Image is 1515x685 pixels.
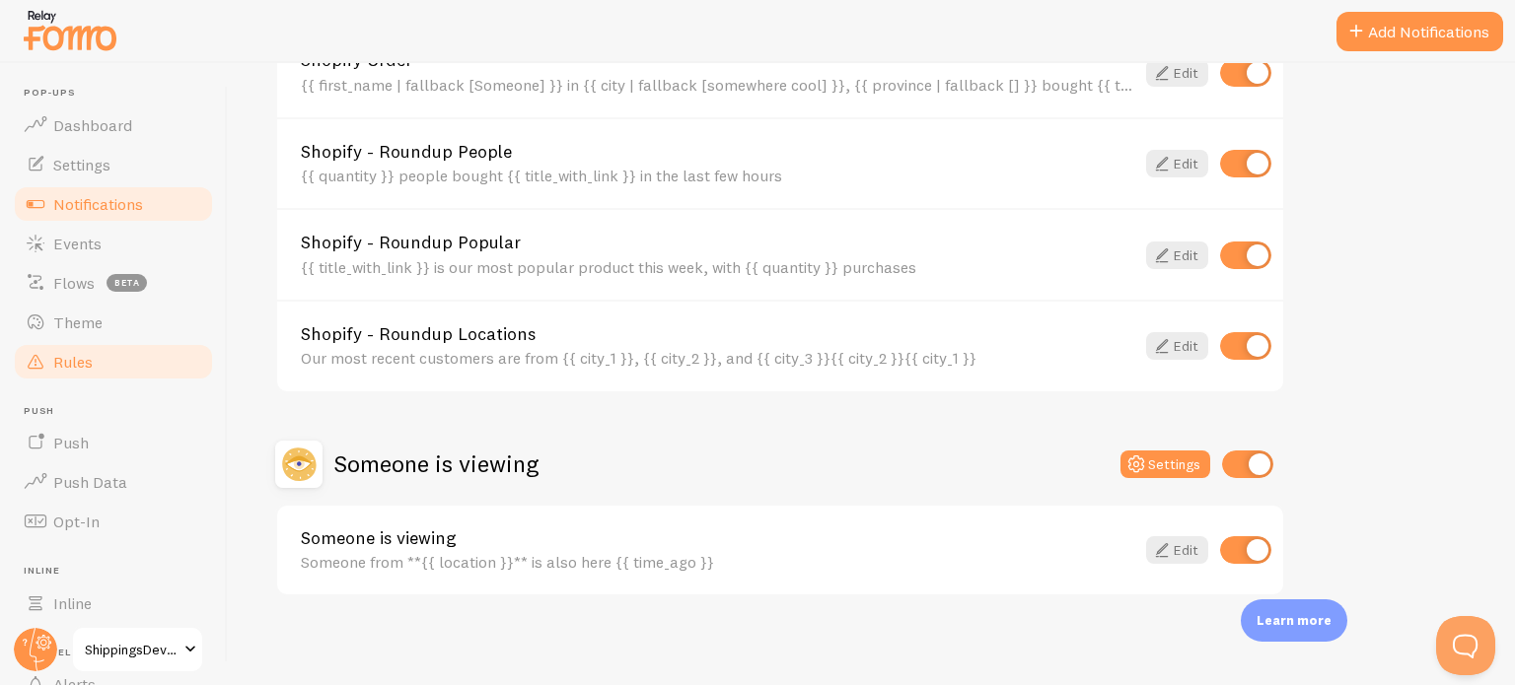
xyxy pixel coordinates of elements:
[301,553,1134,571] div: Someone from **{{ location }}** is also here {{ time_ago }}
[85,638,179,661] span: ShippingsDevelopment
[301,76,1134,94] div: {{ first_name | fallback [Someone] }} in {{ city | fallback [somewhere cool] }}, {{ province | fa...
[1120,450,1210,478] button: Settings
[1146,150,1208,177] a: Edit
[1257,611,1332,630] p: Learn more
[1436,616,1495,675] iframe: Help Scout Beacon - Open
[301,167,1134,184] div: {{ quantity }} people bought {{ title_with_link }} in the last few hours
[53,155,110,174] span: Settings
[301,51,1134,69] a: Shopify Order
[53,115,132,135] span: Dashboard
[301,143,1134,161] a: Shopify - Roundup People
[301,325,1134,343] a: Shopify - Roundup Locations
[24,405,215,418] span: Push
[53,433,89,452] span: Push
[275,441,323,488] img: Someone is viewing
[12,145,215,184] a: Settings
[301,234,1134,251] a: Shopify - Roundup Popular
[1241,599,1347,642] div: Learn more
[53,593,92,613] span: Inline
[12,184,215,224] a: Notifications
[53,472,127,492] span: Push Data
[21,5,119,55] img: fomo-relay-logo-orange.svg
[1146,332,1208,360] a: Edit
[1146,536,1208,564] a: Edit
[71,626,204,673] a: ShippingsDevelopment
[53,194,143,214] span: Notifications
[301,349,1134,367] div: Our most recent customers are from {{ city_1 }}, {{ city_2 }}, and {{ city_3 }}{{ city_2 }}{{ cit...
[12,502,215,541] a: Opt-In
[12,303,215,342] a: Theme
[53,273,95,293] span: Flows
[107,274,147,292] span: beta
[12,583,215,623] a: Inline
[12,342,215,381] a: Rules
[53,352,93,372] span: Rules
[301,258,1134,276] div: {{ title_with_link }} is our most popular product this week, with {{ quantity }} purchases
[53,312,103,332] span: Theme
[12,224,215,263] a: Events
[334,448,539,479] h2: Someone is viewing
[53,512,100,531] span: Opt-In
[53,234,102,253] span: Events
[1146,59,1208,87] a: Edit
[24,87,215,100] span: Pop-ups
[12,423,215,462] a: Push
[12,462,215,502] a: Push Data
[1146,241,1208,269] a: Edit
[12,263,215,303] a: Flows beta
[12,105,215,145] a: Dashboard
[301,529,1134,547] a: Someone is viewing
[24,565,215,578] span: Inline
